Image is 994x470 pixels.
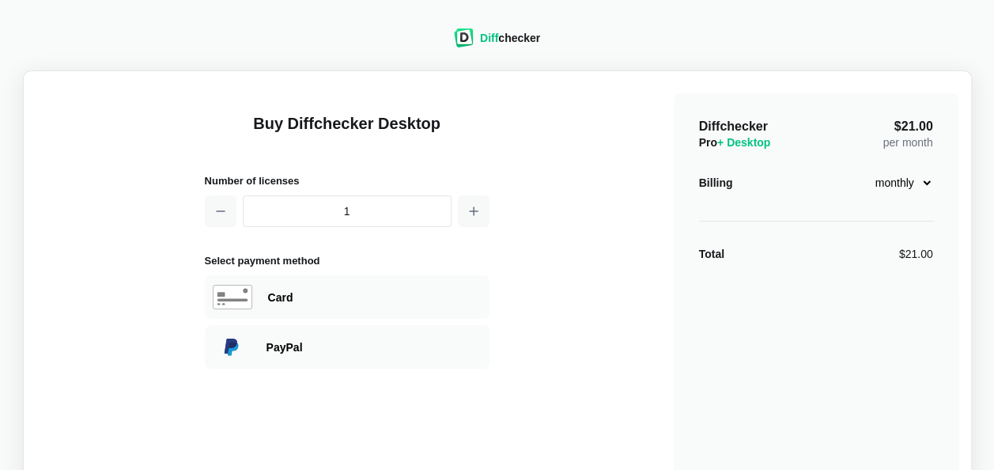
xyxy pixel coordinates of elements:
[883,119,932,150] div: per month
[894,120,933,133] span: $21.00
[205,172,489,189] h2: Number of licenses
[480,30,540,46] div: checker
[717,136,770,149] span: + Desktop
[699,136,771,149] span: Pro
[699,119,768,133] span: Diffchecker
[699,248,724,260] strong: Total
[205,325,489,369] div: Paying with PayPal
[205,275,489,319] div: Paying with Card
[266,339,482,355] div: Paying with PayPal
[454,28,474,47] img: Diffchecker logo
[205,252,489,269] h2: Select payment method
[268,290,482,305] div: Paying with Card
[699,175,733,191] div: Billing
[205,112,489,154] h1: Buy Diffchecker Desktop
[454,37,540,50] a: Diffchecker logoDiffchecker
[480,32,498,44] span: Diff
[899,246,933,262] div: $21.00
[243,195,452,227] input: 1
